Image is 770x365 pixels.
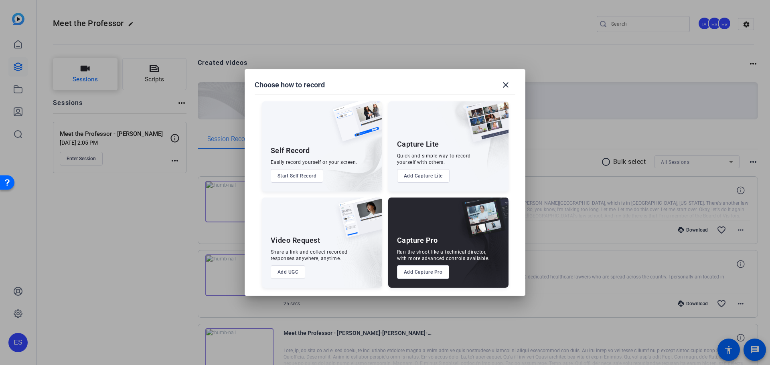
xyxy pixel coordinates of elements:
img: capture-lite.png [459,101,509,150]
div: Share a link and collect recorded responses anywhere, anytime. [271,249,348,262]
img: embarkstudio-ugc-content.png [336,222,382,288]
mat-icon: close [501,80,511,90]
button: Add Capture Lite [397,169,450,183]
img: embarkstudio-self-record.png [312,119,382,192]
div: Capture Pro [397,236,438,245]
div: Capture Lite [397,139,439,149]
div: Run the shoot like a technical director, with more advanced controls available. [397,249,490,262]
img: embarkstudio-capture-lite.png [437,101,509,181]
img: embarkstudio-capture-pro.png [449,208,509,288]
div: Easily record yourself or your screen. [271,159,357,165]
div: Self Record [271,146,310,155]
div: Quick and simple way to record yourself with others. [397,153,471,165]
h1: Choose how to record [255,80,325,90]
button: Add UGC [271,265,306,279]
img: capture-pro.png [456,198,509,246]
button: Add Capture Pro [397,265,450,279]
img: ugc-content.png [332,198,382,246]
div: Video Request [271,236,320,245]
button: Start Self Record [271,169,324,183]
img: self-record.png [327,101,382,149]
